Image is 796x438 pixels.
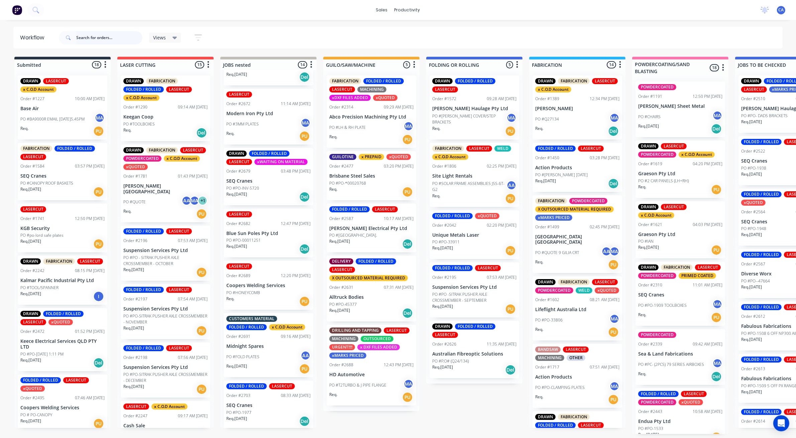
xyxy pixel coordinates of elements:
div: LASERCUT [741,86,767,92]
div: PRIMED COATED [679,273,716,279]
div: LASERCUTOrder #267211:14 AM [DATE]Modern Iron Pty LtdPO #3MM PLATESMAReq.PU [224,89,313,145]
p: Abco Precision Machining Pty Ltd [329,114,414,120]
div: xDXF FILES ADDED [329,95,371,101]
p: Graeson Pty Ltd [638,171,722,177]
p: PO #CANOPY ROOF BASKETS [20,180,73,186]
div: 04:03 PM [DATE] [693,222,722,228]
div: LASERCUT [226,159,252,165]
p: PO #PO-1948 [741,226,766,232]
div: 12:47 PM [DATE] [281,221,311,227]
p: PO #Q27134 [535,116,559,122]
div: xQUOTED [386,154,411,160]
div: 03:28 PM [DATE] [590,155,619,161]
p: PO #QUOTE [123,199,146,205]
div: FABRICATIONFOLDED / ROLLEDLASERCUTMACHININGxDXF FILES ADDEDxQUOTEDOrder #231409:29 AM [DATE]Abco ... [327,75,416,148]
p: Req. [20,126,28,132]
p: Req. [DATE] [432,245,453,251]
p: Brisbane Steel Sales [329,173,414,179]
div: POWDERCOATEDOrder #119112:50 PM [DATE][PERSON_NAME] Sheet MetalPO #CHAIRSMAReq.[DATE]Del [636,81,725,137]
p: PO #QUOTE 9 GILIA CRT [535,250,579,256]
div: 02:45 PM [DATE] [590,224,619,230]
div: DRAWN [432,78,453,84]
div: PU [93,187,104,197]
div: FOLDED / ROLLED [249,151,290,157]
div: FOLDED / ROLLED [54,146,95,152]
div: Order #2522 [741,148,765,154]
div: MA [609,246,619,256]
div: Order #1619 [638,161,662,167]
div: DRAWN [123,78,144,84]
div: FOLDED / ROLLED [432,265,473,271]
div: FOLDED / ROLLEDLASERCUTOrder #219607:53 AM [DATE]Suspension Services Pty LtdPO #PO - SITRAK PUSHE... [121,226,210,281]
p: Req. [DATE] [20,186,41,192]
div: PU [505,245,516,256]
div: FOLDED / ROLLEDxQUOTEDOrder #204202:20 PM [DATE]Unique Metals LaserPO #PO-33911Req.[DATE]PU [430,210,519,259]
div: FABRICATION [558,78,590,84]
p: Req. [DATE] [20,238,41,244]
div: X OUTSOURCED MATERIAL REQUIRED [535,206,614,212]
div: FOLDED / ROLLED [455,78,495,84]
div: FOLDED / ROLLED [123,287,164,293]
p: PO #SOLAR FRAME ASSEMBLIES JSS-6T-G2 [432,181,506,193]
div: FOLDED / ROLLED [123,86,164,92]
div: Del [608,126,619,137]
div: MA [95,113,105,123]
div: LASERCUTOrder #268912:20 PM [DATE]Coopers Welding ServicesPO #HONEYCOMBReq.PU [224,261,313,310]
div: MACHINING [357,86,386,92]
p: SEQ Cranes [20,173,105,179]
div: Del [711,124,722,134]
div: x PREPAID [359,154,384,160]
div: Order #1806 [432,163,456,169]
div: Order #2672 [226,101,250,107]
div: DRAWN [638,143,659,149]
p: Unique Metals Laser [432,232,517,238]
p: Req. [DATE] [226,243,247,249]
div: Order #1191 [638,93,662,99]
div: DRAWN [20,78,41,84]
div: 11:14 AM [DATE] [281,101,311,107]
div: Order #2510 [741,96,765,102]
div: 02:20 PM [DATE] [487,222,517,228]
div: Order #2196 [123,238,147,244]
div: WELD [494,146,511,152]
p: Req. [329,134,337,140]
div: POWDERCOATED [535,287,573,293]
div: LASERCUTOrder #268212:47 PM [DATE]Blue Sun Poles Pty LtdPO #PO-00011251Req.[DATE]Del [224,209,313,258]
div: FOLDED / ROLLED [741,191,782,197]
div: PU [93,126,104,137]
p: PO #2 CAR PANELS (LH+RH) [638,178,689,184]
div: PU [711,245,722,255]
div: 03:48 PM [DATE] [281,168,311,174]
p: Keegan Coop [123,114,208,120]
div: FABRICATION [146,147,178,153]
div: Order #1389 [535,96,559,102]
div: DRAWNFOLDED / ROLLEDLASERCUTOrder #157209:28 AM [DATE][PERSON_NAME] Haulage Pty LtdPO #[PERSON_NA... [430,75,519,140]
div: 01:43 PM [DATE] [178,173,208,179]
div: 02:25 PM [DATE] [487,163,517,169]
p: [PERSON_NAME] Sheet Metal [638,103,722,109]
div: LASERCUT [43,78,69,84]
div: DELIVERY [329,258,353,264]
p: PO #[PERSON_NAME] [DATE] [535,172,588,178]
div: FOLDED / ROLLED [741,139,782,145]
p: PO #LH & RH PLATE [329,125,366,131]
div: LASERCUT [166,287,192,293]
div: PU [196,209,207,219]
div: xQUOTED [475,213,499,219]
p: [PERSON_NAME] [535,106,619,112]
div: FABRICATION [329,78,361,84]
input: Search for orders... [76,31,142,44]
div: POWDERCOATED [569,198,607,204]
div: Order #1572 [432,96,456,102]
div: DRAWN [535,78,556,84]
p: Base Air [20,106,105,112]
div: Order #1781 [123,173,147,179]
div: PU [711,184,722,195]
div: AA [506,180,517,190]
div: FABRICATIONPOWDERCOATEDX OUTSOURCED MATERIAL REQUIREDxMARKS PRICEDOrder #149902:45 PM [DATE][GEOG... [533,195,622,273]
div: LASERCUT [372,206,398,212]
div: LASERCUT [329,86,355,92]
div: PU [505,193,516,204]
p: SEQ Cranes [226,178,311,184]
div: MA [301,118,311,128]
